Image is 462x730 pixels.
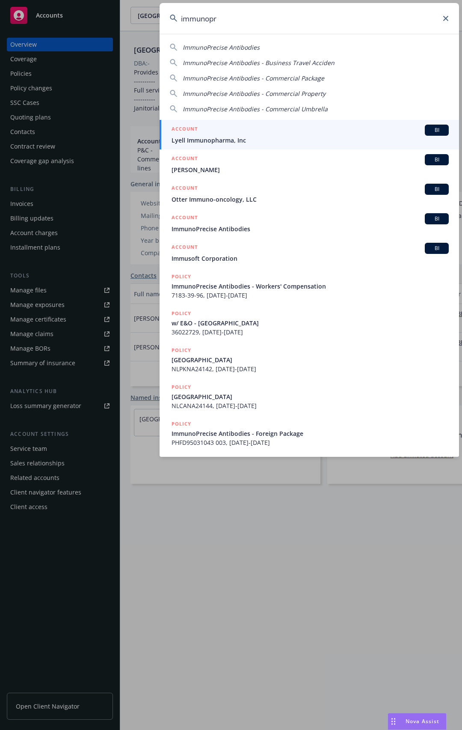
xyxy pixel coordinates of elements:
[160,149,459,179] a: ACCOUNTBI[PERSON_NAME]
[172,319,449,328] span: w/ E&O - [GEOGRAPHIC_DATA]
[172,328,449,337] span: 36022729, [DATE]-[DATE]
[172,272,191,281] h5: POLICY
[183,105,328,113] span: ImmunoPrecise Antibodies - Commercial Umbrella
[172,420,191,428] h5: POLICY
[172,184,198,194] h5: ACCOUNT
[160,378,459,415] a: POLICY[GEOGRAPHIC_DATA]NLCANA24144, [DATE]-[DATE]
[172,282,449,291] span: ImmunoPrecise Antibodies - Workers' Compensation
[172,429,449,438] span: ImmunoPrecise Antibodies - Foreign Package
[172,224,449,233] span: ImmunoPrecise Antibodies
[172,165,449,174] span: [PERSON_NAME]
[183,43,260,51] span: ImmunoPrecise Antibodies
[183,89,326,98] span: ImmunoPrecise Antibodies - Commercial Property
[172,438,449,447] span: PHFD95031043 003, [DATE]-[DATE]
[406,718,439,725] span: Nova Assist
[160,179,459,209] a: ACCOUNTBIOtter Immuno-oncology, LLC
[183,59,335,67] span: ImmunoPrecise Antibodies - Business Travel Acciden
[172,136,449,145] span: Lyell Immunopharma, Inc
[172,254,449,263] span: Immusoft Corporation
[172,355,449,364] span: [GEOGRAPHIC_DATA]
[428,244,445,252] span: BI
[160,341,459,378] a: POLICY[GEOGRAPHIC_DATA]NLPKNA24142, [DATE]-[DATE]
[172,364,449,373] span: NLPKNA24142, [DATE]-[DATE]
[183,74,324,82] span: ImmunoPrecise Antibodies - Commercial Package
[388,713,399,730] div: Drag to move
[160,238,459,268] a: ACCOUNTBIImmusoft Corporation
[160,3,459,34] input: Search...
[172,291,449,300] span: 7183-39-96, [DATE]-[DATE]
[172,383,191,391] h5: POLICY
[428,126,445,134] span: BI
[172,195,449,204] span: Otter Immuno-oncology, LLC
[172,154,198,164] h5: ACCOUNT
[172,309,191,318] h5: POLICY
[172,346,191,355] h5: POLICY
[172,213,198,223] h5: ACCOUNT
[160,415,459,452] a: POLICYImmunoPrecise Antibodies - Foreign PackagePHFD95031043 003, [DATE]-[DATE]
[428,185,445,193] span: BI
[428,215,445,223] span: BI
[160,120,459,149] a: ACCOUNTBILyell Immunopharma, Inc
[172,392,449,401] span: [GEOGRAPHIC_DATA]
[388,713,447,730] button: Nova Assist
[428,156,445,164] span: BI
[160,268,459,304] a: POLICYImmunoPrecise Antibodies - Workers' Compensation7183-39-96, [DATE]-[DATE]
[172,243,198,253] h5: ACCOUNT
[160,304,459,341] a: POLICYw/ E&O - [GEOGRAPHIC_DATA]36022729, [DATE]-[DATE]
[172,401,449,410] span: NLCANA24144, [DATE]-[DATE]
[160,209,459,238] a: ACCOUNTBIImmunoPrecise Antibodies
[172,125,198,135] h5: ACCOUNT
